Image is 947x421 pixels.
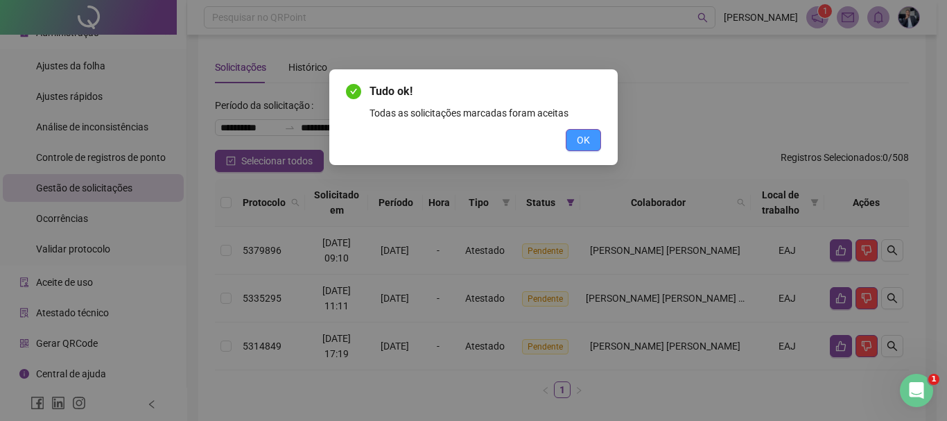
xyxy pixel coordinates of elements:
[900,374,933,407] iframe: Intercom live chat
[370,83,601,100] span: Tudo ok!
[928,374,939,385] span: 1
[370,105,601,121] div: Todas as solicitações marcadas foram aceitas
[346,84,361,99] span: check-circle
[577,132,590,148] span: OK
[566,129,601,151] button: OK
